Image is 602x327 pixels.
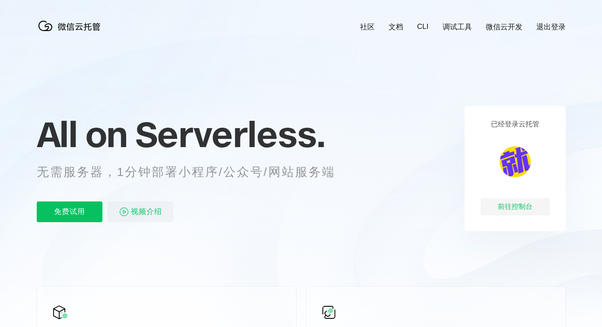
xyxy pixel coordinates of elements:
[443,22,472,32] a: 调试工具
[491,120,539,129] p: 已经登录云托管
[37,201,102,222] p: 免费试用
[37,28,106,36] a: 微信云托管
[417,22,428,31] a: CLI
[37,163,351,181] p: 无需服务器，1分钟部署小程序/公众号/网站服务端
[389,22,403,32] a: 文档
[37,17,106,35] img: 微信云托管
[131,201,162,222] span: 视频介绍
[135,113,325,156] span: Serverless.
[481,198,550,215] div: 前往控制台
[486,22,522,32] a: 微信云开发
[119,207,129,217] img: video_play.svg
[360,22,375,32] a: 社区
[37,113,127,156] span: All on
[536,22,566,32] a: 退出登录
